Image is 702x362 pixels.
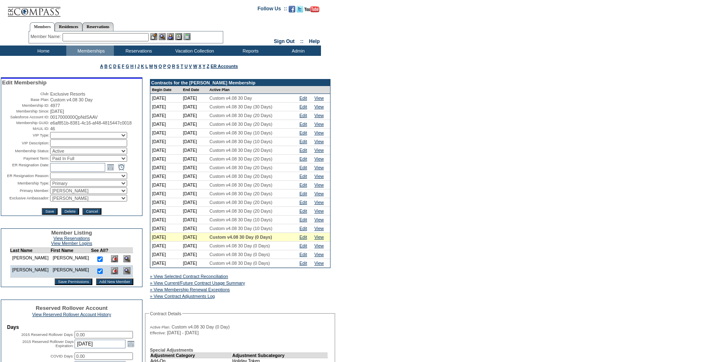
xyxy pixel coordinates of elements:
a: View [314,191,324,196]
span: Custom v4.08 30 Day (0 Days) [210,252,270,257]
td: End Date [181,86,208,94]
span: Custom v4.08 30 Day [210,96,252,101]
a: N [154,64,157,69]
a: J [137,64,140,69]
label: 2015 Reserved Rollover Days: [21,333,74,337]
a: Edit [299,243,307,248]
input: Save [42,208,57,215]
td: Base Plan: [2,97,49,102]
a: Edit [299,122,307,127]
a: U [184,64,188,69]
a: View [314,226,324,231]
td: Exclusive Ambassador: [2,195,49,201]
td: [DATE] [181,103,208,111]
a: Open the time view popup. [117,163,126,172]
span: Edit Membership [2,79,46,86]
td: [PERSON_NAME] [51,253,91,266]
a: » View Current/Future Contract Usage Summary [150,280,245,285]
td: [DATE] [150,216,181,224]
a: View [314,209,324,213]
a: View [314,96,324,101]
a: View [314,156,324,161]
a: O [159,64,162,69]
span: Custom v4.08 30 Day (20 Days) [210,182,273,187]
span: Custom v4.08 30 Day (0 Days) [210,261,270,266]
td: Contracts for the [PERSON_NAME] Membership [150,79,330,86]
a: L [145,64,148,69]
td: ER Resignation Date: [2,163,49,172]
a: Edit [299,139,307,144]
a: View [314,113,324,118]
td: [DATE] [150,163,181,172]
td: [DATE] [181,129,208,137]
a: Edit [299,226,307,231]
a: Edit [299,261,307,266]
a: Become our fan on Facebook [289,8,295,13]
td: Days [7,324,136,330]
a: V [189,64,192,69]
td: [DATE] [181,250,208,259]
a: W [193,64,197,69]
a: Help [309,38,320,44]
a: A [100,64,103,69]
td: [DATE] [150,207,181,216]
span: Custom v4.08 30 Day (0 Days) [210,243,270,248]
a: View [314,200,324,205]
a: View [314,174,324,179]
span: Custom v4.08 30 Day (20 Days) [210,122,273,127]
td: [DATE] [181,224,208,233]
a: Z [207,64,210,69]
a: View [314,252,324,257]
a: Edit [299,165,307,170]
a: Edit [299,209,307,213]
span: Custom v4.08 30 Day [50,97,92,102]
a: P [163,64,166,69]
td: [DATE] [181,216,208,224]
img: Reservations [175,33,182,40]
td: Payment Term: [2,155,49,162]
td: [DATE] [150,137,181,146]
a: View [314,261,324,266]
input: Add New Member [96,278,134,285]
td: Follow Us :: [258,5,287,15]
a: » View Membership Renewal Exceptions [150,287,230,292]
div: Member Name: [31,33,63,40]
a: » View Contract Adjustments Log [150,294,215,299]
a: Edit [299,182,307,187]
td: [DATE] [150,189,181,198]
td: [DATE] [181,259,208,268]
a: Edit [299,235,307,240]
td: Membership Status: [2,148,49,154]
a: View [314,243,324,248]
a: Edit [299,104,307,109]
td: [DATE] [181,163,208,172]
a: Edit [299,191,307,196]
a: G [125,64,129,69]
td: [DATE] [181,137,208,146]
td: Membership Type: [2,180,49,187]
a: Y [203,64,205,69]
img: Follow us on Twitter [297,6,303,12]
a: I [135,64,136,69]
td: VIP Description: [2,139,49,147]
td: Membership GUID: [2,120,49,125]
span: Custom v4.08 30 Day (0 Day) [171,324,229,329]
a: Q [167,64,171,69]
a: D [113,64,116,69]
td: ER Resignation Reason: [2,173,49,179]
td: [DATE] [150,233,181,242]
span: [DATE] - [DATE] [167,330,199,335]
a: Edit [299,217,307,222]
a: X [198,64,201,69]
td: [DATE] [150,250,181,259]
span: :: [300,38,304,44]
td: Adjustment Category [150,352,232,358]
td: First Name [51,248,91,253]
input: Delete [61,208,79,215]
td: [DATE] [181,181,208,189]
a: View [314,130,324,135]
span: Custom v4.08 30 Day (20 Days) [210,148,273,153]
td: [DATE] [150,172,181,181]
label: 2015 Reserved Rollover Days Expiration: [22,340,74,348]
td: Last Name [10,248,51,253]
